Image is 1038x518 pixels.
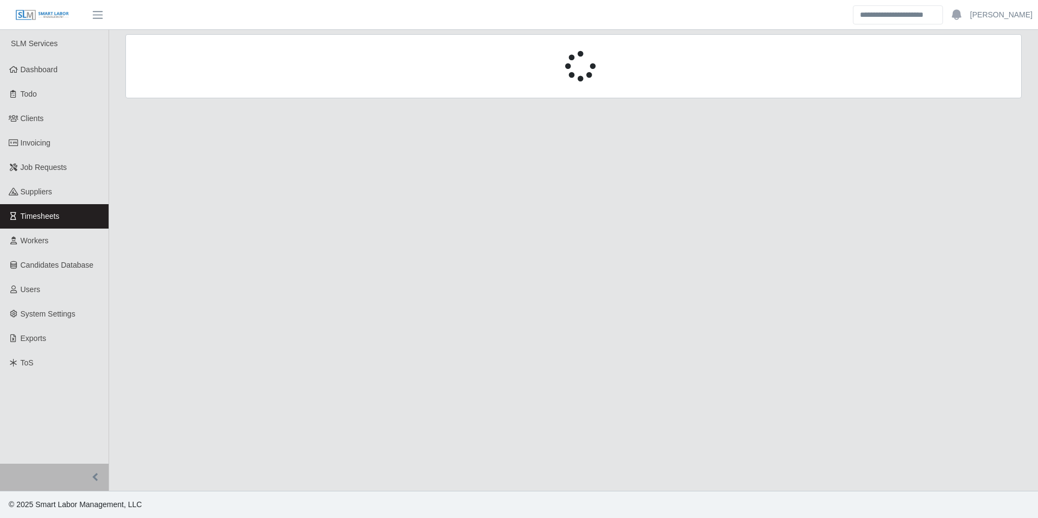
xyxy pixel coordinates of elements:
span: System Settings [21,309,75,318]
span: Dashboard [21,65,58,74]
span: Exports [21,334,46,343]
a: [PERSON_NAME] [970,9,1033,21]
input: Search [853,5,943,24]
span: Todo [21,90,37,98]
span: Suppliers [21,187,52,196]
span: Workers [21,236,49,245]
span: Invoicing [21,138,50,147]
span: SLM Services [11,39,58,48]
span: Candidates Database [21,261,94,269]
span: ToS [21,358,34,367]
span: © 2025 Smart Labor Management, LLC [9,500,142,509]
span: Timesheets [21,212,60,220]
span: Job Requests [21,163,67,172]
span: Clients [21,114,44,123]
span: Users [21,285,41,294]
img: SLM Logo [15,9,69,21]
